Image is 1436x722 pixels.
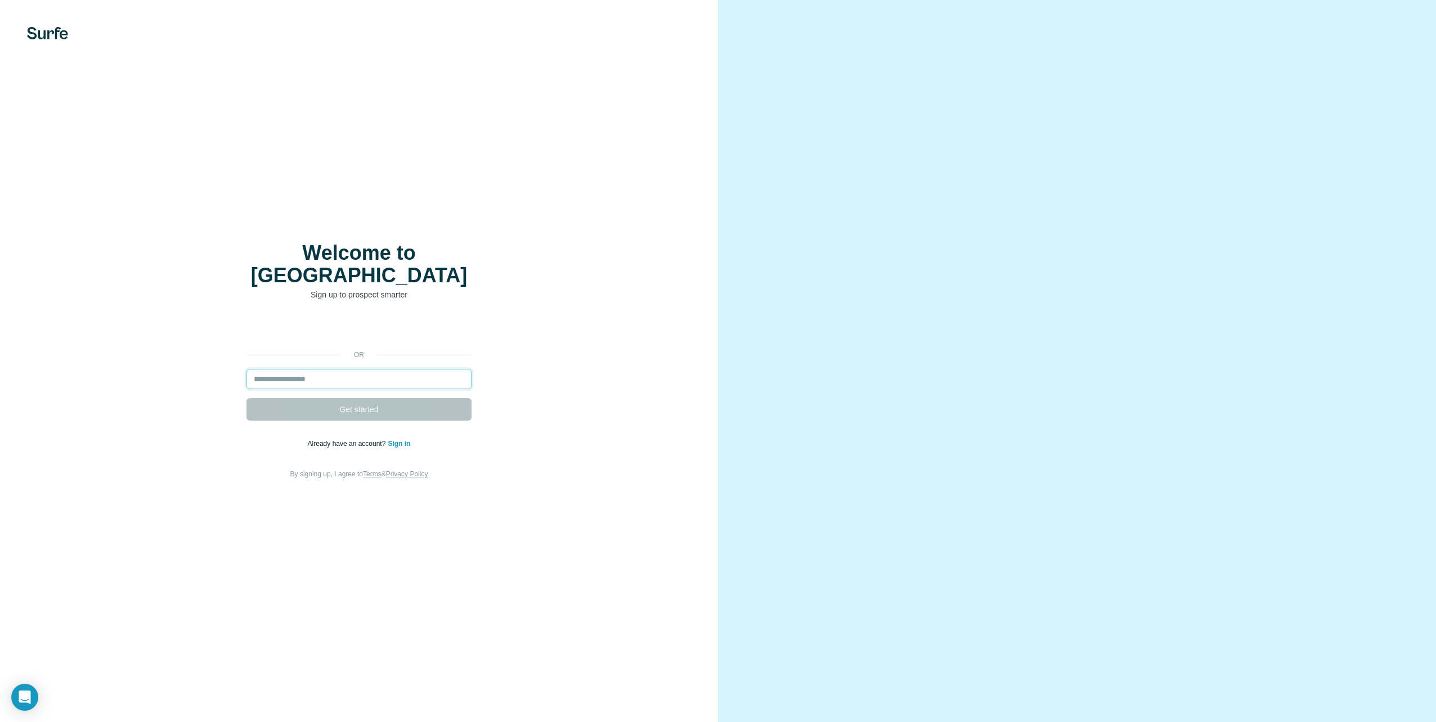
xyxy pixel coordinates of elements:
[1205,11,1425,164] iframe: Boîte de dialogue "Se connecter avec Google"
[341,350,377,360] p: or
[11,684,38,711] div: Open Intercom Messenger
[246,242,472,287] h1: Welcome to [GEOGRAPHIC_DATA]
[308,440,388,448] span: Already have an account?
[290,470,428,478] span: By signing up, I agree to &
[386,470,428,478] a: Privacy Policy
[27,27,68,39] img: Surfe's logo
[363,470,382,478] a: Terms
[241,317,477,342] iframe: Bouton "Se connecter avec Google"
[246,289,472,300] p: Sign up to prospect smarter
[388,440,410,448] a: Sign in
